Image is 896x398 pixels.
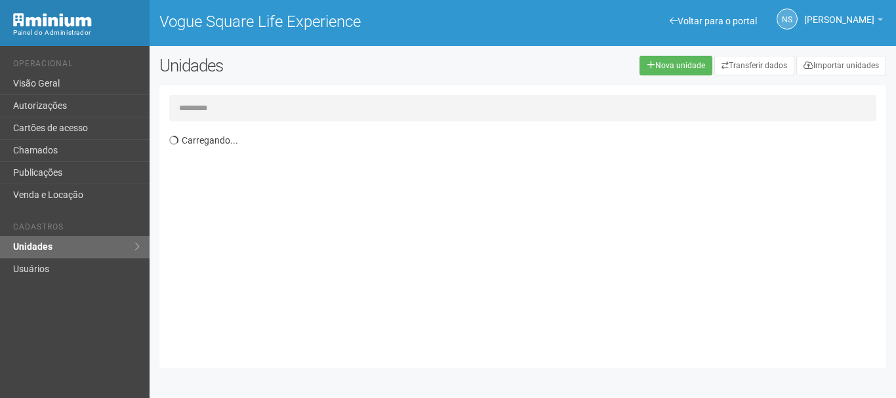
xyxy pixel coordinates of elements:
[796,56,886,75] a: Importar unidades
[804,16,883,27] a: [PERSON_NAME]
[159,13,513,30] h1: Vogue Square Life Experience
[13,13,92,27] img: Minium
[714,56,794,75] a: Transferir dados
[169,128,886,359] div: Carregando...
[159,56,451,75] h2: Unidades
[13,59,140,73] li: Operacional
[670,16,757,26] a: Voltar para o portal
[13,27,140,39] div: Painel do Administrador
[777,9,798,30] a: NS
[13,222,140,236] li: Cadastros
[804,2,874,25] span: Nicolle Silva
[640,56,712,75] a: Nova unidade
